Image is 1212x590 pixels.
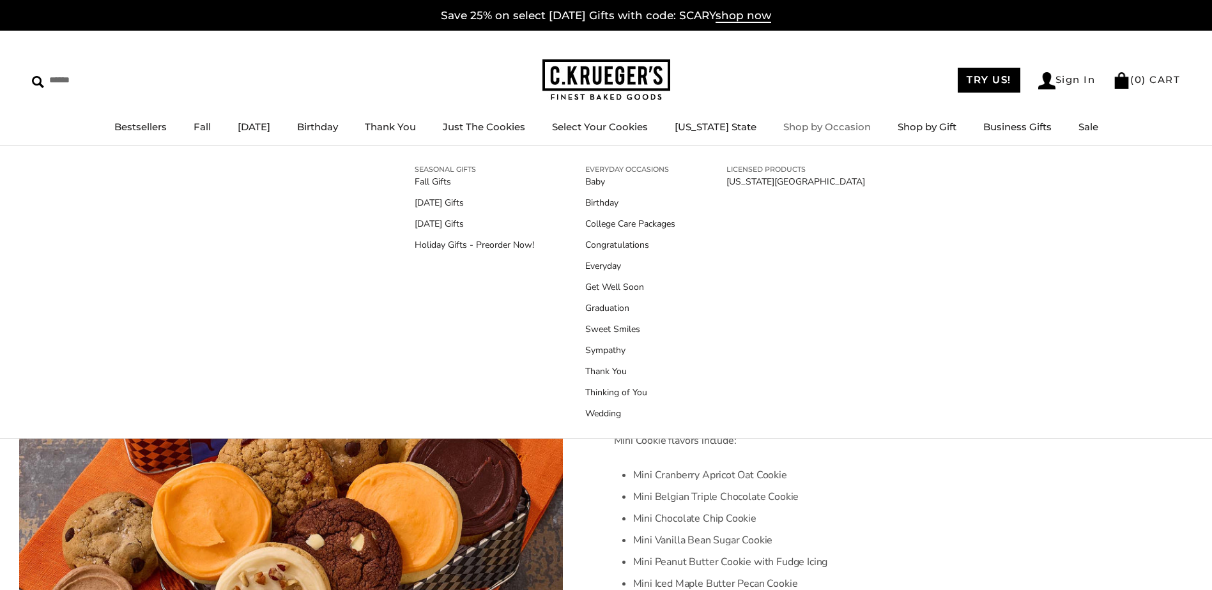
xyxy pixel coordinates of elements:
[783,121,871,133] a: Shop by Occasion
[415,196,534,209] a: [DATE] Gifts
[585,407,675,420] a: Wedding
[194,121,211,133] a: Fall
[585,386,675,399] a: Thinking of You
[415,238,534,252] a: Holiday Gifts - Preorder Now!
[238,121,270,133] a: [DATE]
[1135,73,1142,86] span: 0
[983,121,1052,133] a: Business Gifts
[585,163,675,175] a: EVERYDAY OCCASIONS
[542,59,670,101] img: C.KRUEGER'S
[1113,72,1130,89] img: Bag
[297,121,338,133] a: Birthday
[585,217,675,231] a: College Care Packages
[441,9,771,23] a: Save 25% on select [DATE] Gifts with code: SCARYshop now
[415,163,534,175] a: SEASONAL GIFTS
[633,508,963,529] li: Mini Chocolate Chip Cookie
[1113,73,1180,86] a: (0) CART
[633,529,963,551] li: Mini Vanilla Bean Sugar Cookie
[585,322,675,336] a: Sweet Smiles
[585,238,675,252] a: Congratulations
[443,121,525,133] a: Just The Cookies
[675,121,756,133] a: [US_STATE] State
[585,259,675,273] a: Everyday
[726,175,865,188] a: [US_STATE][GEOGRAPHIC_DATA]
[585,280,675,294] a: Get Well Soon
[958,68,1020,93] a: TRY US!
[552,121,648,133] a: Select Your Cookies
[633,464,963,486] li: Mini Cranberry Apricot Oat Cookie
[585,175,675,188] a: Baby
[415,175,534,188] a: Fall Gifts
[726,163,865,175] a: LICENSED PRODUCTS
[415,217,534,231] a: [DATE] Gifts
[32,76,44,88] img: Search
[585,365,675,378] a: Thank You
[585,344,675,357] a: Sympathy
[614,433,963,448] p: Mini Cookie flavors include:
[114,121,167,133] a: Bestsellers
[365,121,416,133] a: Thank You
[633,551,963,573] li: Mini Peanut Butter Cookie with Fudge Icing
[1078,121,1098,133] a: Sale
[585,301,675,315] a: Graduation
[1038,72,1055,89] img: Account
[1038,72,1096,89] a: Sign In
[898,121,956,133] a: Shop by Gift
[633,486,963,508] li: Mini Belgian Triple Chocolate Cookie
[32,70,184,90] input: Search
[585,196,675,209] a: Birthday
[716,9,771,23] span: shop now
